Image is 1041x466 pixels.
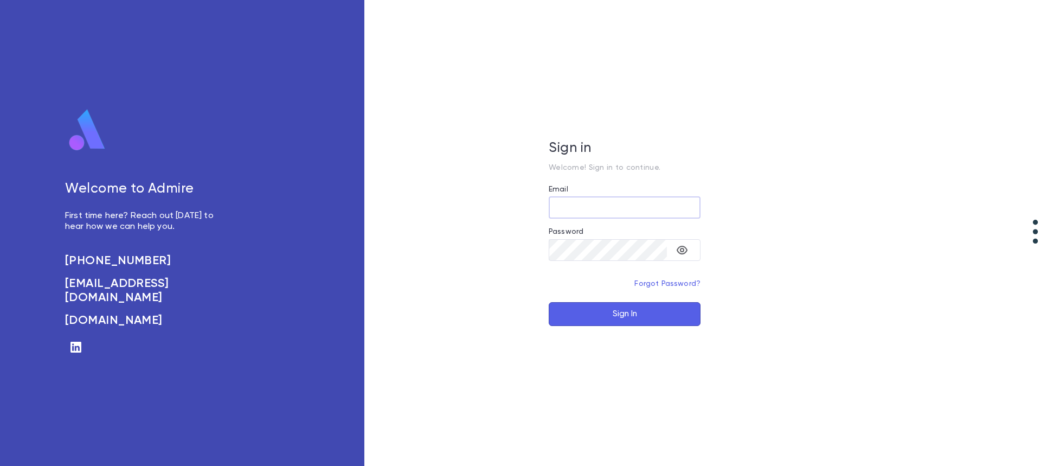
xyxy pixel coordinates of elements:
p: Welcome! Sign in to continue. [549,163,701,172]
h5: Welcome to Admire [65,181,226,197]
a: [EMAIL_ADDRESS][DOMAIN_NAME] [65,277,226,305]
h5: Sign in [549,141,701,157]
label: Email [549,185,568,194]
button: toggle password visibility [671,239,693,261]
button: Sign In [549,302,701,326]
img: logo [65,108,110,152]
a: Forgot Password? [634,280,701,288]
label: Password [549,227,583,236]
a: [PHONE_NUMBER] [65,254,226,268]
p: First time here? Reach out [DATE] to hear how we can help you. [65,210,226,232]
a: [DOMAIN_NAME] [65,314,226,328]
